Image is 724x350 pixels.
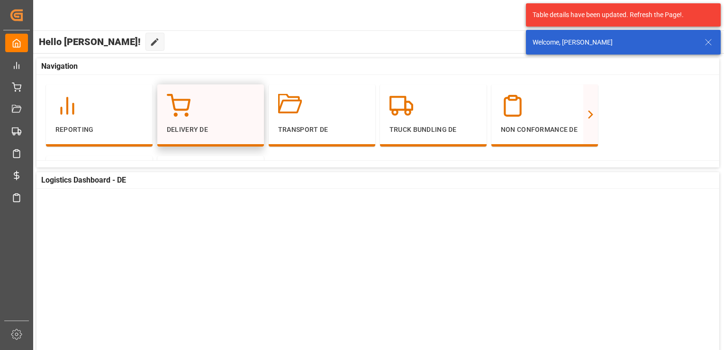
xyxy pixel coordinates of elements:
span: Hello [PERSON_NAME]! [39,33,141,51]
p: Transport DE [278,125,366,135]
div: Table details have been updated. Refresh the Page!. [533,10,707,20]
p: Reporting [55,125,143,135]
span: Navigation [41,61,78,72]
p: Non Conformance DE [501,125,588,135]
div: Welcome, [PERSON_NAME] [533,37,696,47]
span: Logistics Dashboard - DE [41,175,126,186]
p: Delivery DE [167,125,254,135]
p: Truck Bundling DE [389,125,477,135]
